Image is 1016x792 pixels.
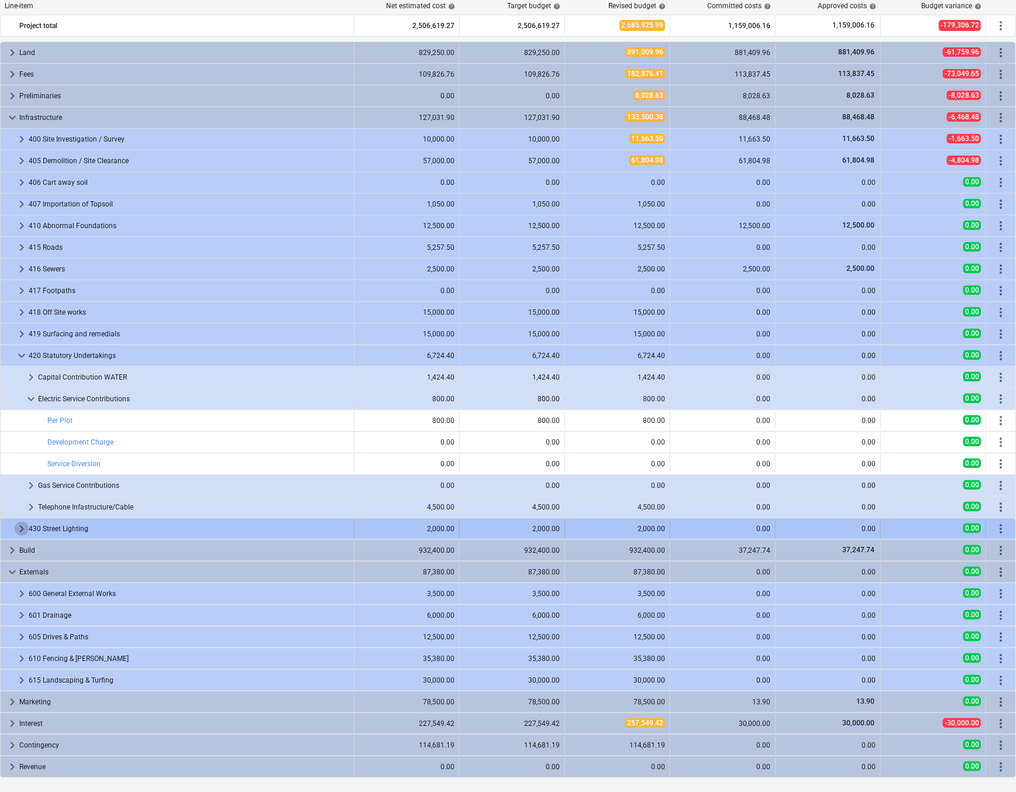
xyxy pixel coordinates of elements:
[15,673,29,687] span: keyboard_arrow_right
[707,2,771,10] div: Committed costs
[994,717,1008,731] span: More actions
[947,134,981,143] span: -1,663.50
[675,416,770,425] div: 0.00
[15,219,29,233] span: keyboard_arrow_right
[780,373,876,381] div: 0.00
[625,69,665,78] span: 182,876.41
[570,395,665,403] div: 800.00
[625,112,665,122] span: 133,500.38
[464,92,560,100] div: 0.00
[464,243,560,252] div: 5,257.50
[570,243,665,252] div: 5,257.50
[19,108,349,127] div: Infrastructure
[963,459,981,468] span: 0.00
[464,655,560,663] div: 35,380.00
[464,373,560,381] div: 1,424.40
[947,91,981,100] span: -8,028.63
[994,262,1008,276] span: More actions
[780,611,876,619] div: 0.00
[994,197,1008,211] span: More actions
[359,135,454,143] div: 10,000.00
[780,308,876,316] div: 0.00
[464,416,560,425] div: 800.00
[963,697,981,706] span: 0.00
[629,156,665,165] span: 61,804.98
[464,395,560,403] div: 800.00
[464,611,560,619] div: 6,000.00
[963,350,981,360] span: 0.00
[19,693,349,711] div: Marketing
[359,265,454,273] div: 2,500.00
[29,606,349,625] div: 601 Drainage
[19,87,349,105] div: Preliminaries
[994,587,1008,601] span: More actions
[570,481,665,490] div: 0.00
[359,330,454,338] div: 15,000.00
[359,611,454,619] div: 6,000.00
[963,285,981,295] span: 0.00
[994,414,1008,428] span: More actions
[15,327,29,341] span: keyboard_arrow_right
[15,305,29,319] span: keyboard_arrow_right
[359,157,454,165] div: 57,000.00
[994,305,1008,319] span: More actions
[464,287,560,295] div: 0.00
[608,2,666,10] div: Revised budget
[570,438,665,446] div: 0.00
[359,16,454,35] div: 2,506,619.27
[994,67,1008,81] span: More actions
[675,330,770,338] div: 0.00
[29,584,349,603] div: 600 General External Works
[675,135,770,143] div: 11,663.50
[675,113,770,122] div: 88,468.48
[29,238,349,257] div: 415 Roads
[994,132,1008,146] span: More actions
[570,373,665,381] div: 1,424.40
[947,156,981,165] span: -4,804.98
[47,438,113,446] a: Development Charge
[963,394,981,403] span: 0.00
[38,390,349,408] div: Electric Service Contributions
[994,349,1008,363] span: More actions
[845,91,876,99] span: 8,028.63
[5,565,19,579] span: keyboard_arrow_down
[38,368,349,387] div: Capital Contribution WATER
[29,325,349,343] div: 419 Surfacing and remedials
[780,525,876,533] div: 0.00
[359,416,454,425] div: 800.00
[359,503,454,511] div: 4,500.00
[780,590,876,598] div: 0.00
[780,460,876,468] div: 0.00
[570,308,665,316] div: 15,000.00
[837,70,876,78] span: 113,837.45
[464,503,560,511] div: 4,500.00
[963,480,981,490] span: 0.00
[994,240,1008,254] span: More actions
[359,308,454,316] div: 15,000.00
[994,46,1008,60] span: More actions
[359,568,454,576] div: 87,380.00
[958,736,1016,792] iframe: Chat Widget
[780,676,876,684] div: 0.00
[855,697,876,705] span: 13.90
[994,327,1008,341] span: More actions
[570,178,665,187] div: 0.00
[780,503,876,511] div: 0.00
[675,481,770,490] div: 0.00
[675,546,770,555] div: 37,247.74
[29,151,349,170] div: 405 Demolition / Site Clearance
[507,2,560,10] div: Target budget
[15,132,29,146] span: keyboard_arrow_right
[841,546,876,554] span: 37,247.74
[464,157,560,165] div: 57,000.00
[5,111,19,125] span: keyboard_arrow_down
[675,265,770,273] div: 2,500.00
[29,519,349,538] div: 430 Street Lighting
[963,242,981,252] span: 0.00
[675,157,770,165] div: 61,804.98
[19,43,349,62] div: Land
[845,264,876,273] span: 2,500.00
[359,113,454,122] div: 127,031.90
[570,352,665,360] div: 6,724.40
[675,633,770,641] div: 0.00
